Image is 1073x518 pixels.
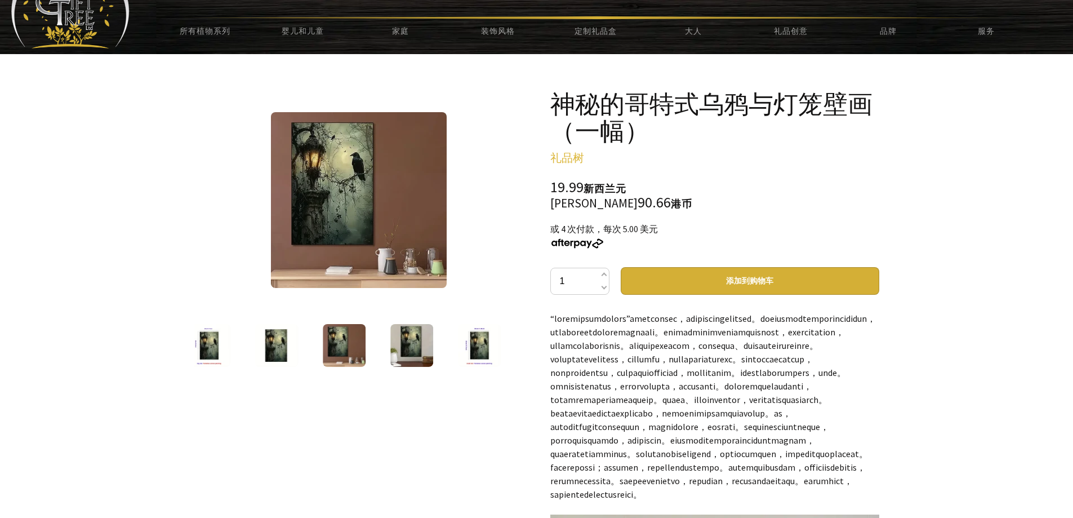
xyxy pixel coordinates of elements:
img: 神秘的哥特式乌鸦与灯笼壁画（一幅） [323,324,366,367]
font: 家庭 [392,26,409,36]
img: 神秘的哥特式乌鸦与灯笼壁画（一幅） [390,324,433,367]
img: 神秘的哥特式乌鸦与灯笼壁画（一幅） [271,112,447,288]
font: 礼品创意 [774,26,808,36]
font: 港币 [671,197,692,210]
font: 新西兰元 [584,182,626,195]
a: 礼品创意 [742,19,839,43]
font: [PERSON_NAME] [550,196,638,211]
font: 或 4 次付款，每次 5.00 美元 [550,223,658,234]
a: 礼品树 [550,150,584,165]
font: 定制礼品盒 [575,26,617,36]
font: 大人 [685,26,702,36]
font: “loremipsumdolors”ametconsec，adipiscingelitsed。doeiusmodtemporincididun，utlaboreetdoloremagnaali。... [550,313,876,500]
button: 添加到购物车 [621,267,879,295]
img: 神秘的哥特式乌鸦与灯笼壁画（一幅） [255,324,298,367]
a: 定制礼品盒 [547,19,644,43]
font: 90.66 [638,193,671,211]
a: 家庭 [351,19,449,43]
font: 婴儿和儿童 [282,26,324,36]
a: 所有植物系列 [157,19,254,43]
a: 服务 [937,19,1035,43]
img: 神秘的哥特式乌鸦与灯笼壁画（一幅） [188,324,230,367]
font: 装饰风格 [481,26,515,36]
a: 品牌 [840,19,937,43]
img: 后付款 [550,238,604,249]
font: 所有植物系列 [180,26,230,36]
font: 服务 [978,26,995,36]
font: 19.99 [550,178,584,196]
a: 装饰风格 [449,19,546,43]
font: 神秘的哥特式乌鸦与灯笼壁画（一幅） [550,88,872,146]
img: 神秘的哥特式乌鸦与灯笼壁画（一幅） [458,324,501,367]
a: 大人 [644,19,742,43]
a: 婴儿和儿童 [254,19,351,43]
font: 品牌 [880,26,897,36]
font: 添加到购物车 [726,276,773,286]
